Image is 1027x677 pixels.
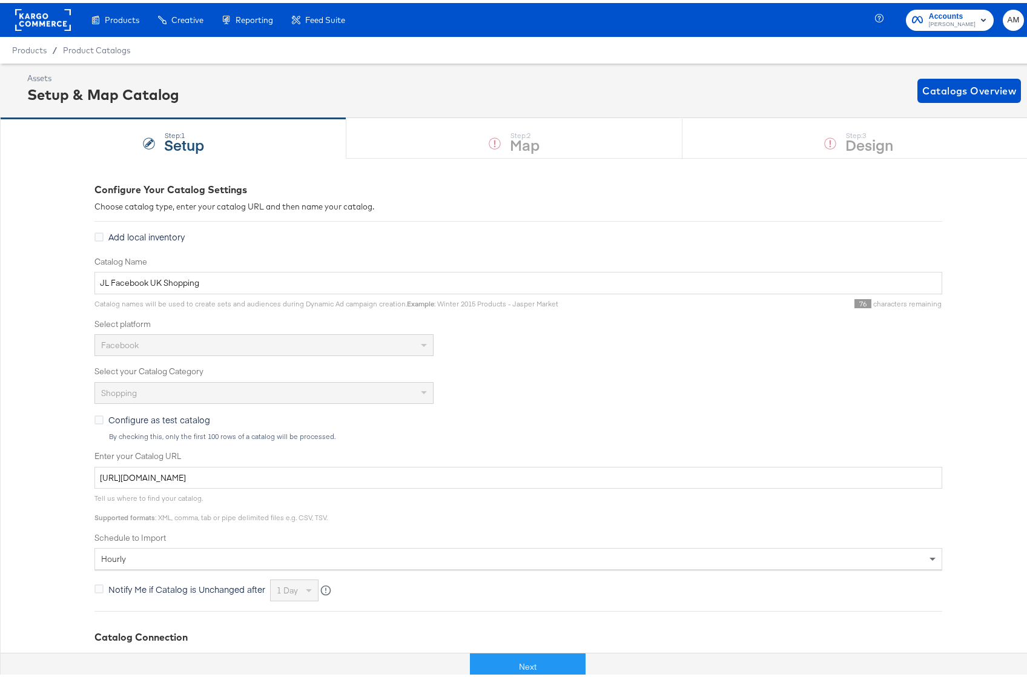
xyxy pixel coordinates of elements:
div: Catalog Connection [94,627,942,641]
div: characters remaining [558,296,942,306]
label: Select your Catalog Category [94,363,942,374]
input: Name your catalog e.g. My Dynamic Product Catalog [94,269,942,291]
label: Enter your Catalog URL [94,447,942,459]
span: Creative [171,12,203,22]
span: Notify Me if Catalog is Unchanged after [108,580,265,592]
div: Configure Your Catalog Settings [94,180,942,194]
strong: Example [407,296,434,305]
span: Catalogs Overview [922,79,1016,96]
label: Schedule to Import [94,529,942,541]
span: [PERSON_NAME] [929,17,976,27]
button: AM [1003,7,1024,28]
input: Enter Catalog URL, e.g. http://www.example.com/products.xml [94,464,942,486]
span: Configure as test catalog [108,411,210,423]
strong: Supported formats [94,510,155,519]
span: 76 [854,296,871,305]
span: Products [105,12,139,22]
button: Catalogs Overview [917,76,1021,100]
span: Products [12,42,47,52]
span: Catalog names will be used to create sets and audiences during Dynamic Ad campaign creation. : Wi... [94,296,558,305]
span: Feed Suite [305,12,345,22]
span: Add local inventory [108,228,185,240]
span: / [47,42,63,52]
strong: Setup [164,131,204,151]
span: Reporting [236,12,273,22]
div: Setup & Map Catalog [27,81,179,102]
button: Accounts[PERSON_NAME] [906,7,994,28]
div: Choose catalog type, enter your catalog URL and then name your catalog. [94,198,942,210]
div: By checking this, only the first 100 rows of a catalog will be processed. [108,429,942,438]
span: hourly [101,550,126,561]
span: 1 day [277,582,298,593]
span: AM [1008,10,1019,24]
label: Catalog Name [94,253,942,265]
span: Shopping [101,385,137,395]
a: Product Catalogs [63,42,130,52]
label: Select platform [94,315,942,327]
div: Assets [27,70,179,81]
span: Facebook [101,337,139,348]
span: Accounts [929,7,976,20]
span: Tell us where to find your catalog. : XML, comma, tab or pipe delimited files e.g. CSV, TSV. [94,490,328,519]
div: Step: 1 [164,128,204,137]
